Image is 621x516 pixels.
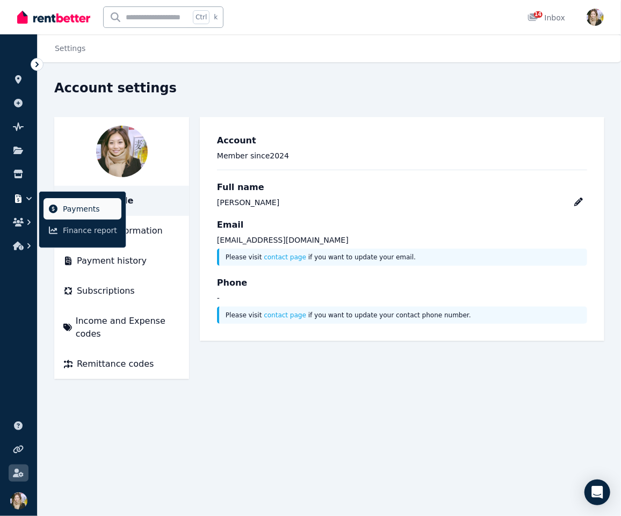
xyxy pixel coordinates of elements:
[217,197,279,208] div: [PERSON_NAME]
[63,224,117,237] span: Finance report
[77,255,147,267] span: Payment history
[217,235,587,245] p: [EMAIL_ADDRESS][DOMAIN_NAME]
[76,315,180,340] span: Income and Expense codes
[217,181,587,194] h3: Full name
[10,492,27,510] img: Kim Phan
[217,219,587,231] h3: Email
[584,479,610,505] div: Open Intercom Messenger
[63,358,180,370] a: Remittance codes
[528,12,565,23] div: Inbox
[226,311,581,319] p: Please visit if you want to update your contact phone number.
[54,79,177,97] h1: Account settings
[264,253,306,261] a: contact page
[17,9,90,25] img: RentBetter
[534,11,543,18] span: 14
[63,315,180,340] a: Income and Expense codes
[55,44,85,53] a: Settings
[63,255,180,267] a: Payment history
[38,34,98,62] nav: Breadcrumb
[217,277,587,289] h3: Phone
[217,293,587,303] p: -
[44,198,121,220] a: Payments
[193,10,210,24] span: Ctrl
[214,13,218,21] span: k
[44,220,121,241] a: Finance report
[217,150,587,161] p: Member since 2024
[217,134,587,147] h3: Account
[587,9,604,26] img: Kim Phan
[77,358,154,370] span: Remittance codes
[226,253,581,261] p: Please visit if you want to update your email.
[96,126,148,177] img: Kim Phan
[264,311,306,319] a: contact page
[63,202,117,215] span: Payments
[77,285,135,297] span: Subscriptions
[63,285,180,297] a: Subscriptions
